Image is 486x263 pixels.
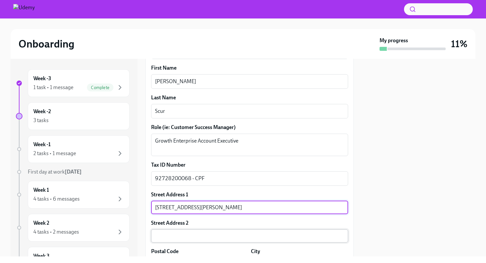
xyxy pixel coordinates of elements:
textarea: Growth Enterprise Account Executive [155,137,344,153]
span: First day at work [28,169,82,175]
div: 4 tasks • 2 messages [33,228,79,236]
span: Complete [87,85,113,90]
label: Postal Code [151,248,179,255]
label: Street Address 2 [151,219,188,227]
img: Udemy [13,4,35,15]
label: Role (ie: Customer Success Manager) [151,124,348,131]
div: 1 task • 1 message [33,84,73,91]
h6: Week 2 [33,219,49,227]
h6: Week 3 [33,252,50,260]
label: City [251,248,260,255]
a: Week 24 tasks • 2 messages [16,214,130,242]
a: Week 14 tasks • 6 messages [16,181,130,209]
label: Street Address 1 [151,191,188,198]
div: 4 tasks • 6 messages [33,195,80,203]
strong: [DATE] [65,169,82,175]
div: 2 tasks • 1 message [33,150,76,157]
a: Week -23 tasks [16,102,130,130]
a: First day at work[DATE] [16,168,130,176]
label: Tax ID Number [151,161,348,169]
textarea: 92728200068 - CPF [155,175,344,182]
h3: 11% [451,38,467,50]
label: Last Name [151,94,348,101]
h6: Week -2 [33,108,51,115]
strong: My progress [380,37,408,44]
h6: Week -3 [33,75,51,82]
a: Week -12 tasks • 1 message [16,135,130,163]
a: Week -31 task • 1 messageComplete [16,69,130,97]
label: First Name [151,64,348,72]
h6: Week -1 [33,141,51,148]
h2: Onboarding [19,37,74,50]
div: 3 tasks [33,117,49,124]
textarea: [PERSON_NAME] [155,78,344,85]
textarea: Scur [155,107,344,115]
h6: Week 1 [33,186,49,194]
